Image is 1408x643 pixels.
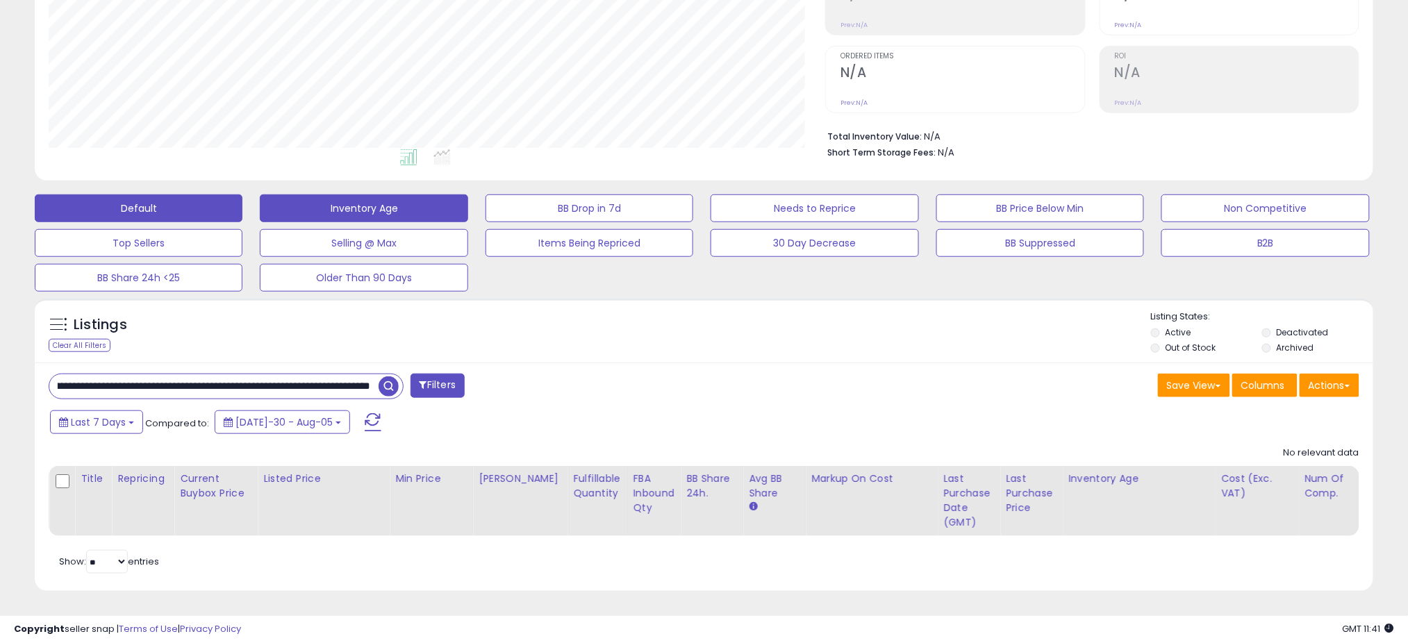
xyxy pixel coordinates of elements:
[49,339,110,352] div: Clear All Filters
[486,229,693,257] button: Items Being Repriced
[711,229,918,257] button: 30 Day Decrease
[1068,471,1209,486] div: Inventory Age
[806,466,938,536] th: The percentage added to the cost of goods (COGS) that forms the calculator for Min & Max prices.
[395,471,467,486] div: Min Price
[827,131,922,142] b: Total Inventory Value:
[811,471,931,486] div: Markup on Cost
[35,264,242,292] button: BB Share 24h <25
[263,471,383,486] div: Listed Price
[1232,374,1298,397] button: Columns
[145,417,209,430] span: Compared to:
[14,623,241,636] div: seller snap | |
[1166,342,1216,353] label: Out of Stock
[74,315,127,335] h5: Listings
[1151,310,1373,324] p: Listing States:
[1284,446,1359,460] div: No relevant data
[479,471,561,486] div: [PERSON_NAME]
[14,622,65,635] strong: Copyright
[827,127,1349,144] li: N/A
[180,622,241,635] a: Privacy Policy
[1158,374,1230,397] button: Save View
[936,229,1144,257] button: BB Suppressed
[35,194,242,222] button: Default
[749,501,757,513] small: Avg BB Share.
[81,471,106,486] div: Title
[943,471,994,530] div: Last Purchase Date (GMT)
[1161,194,1369,222] button: Non Competitive
[1276,326,1328,338] label: Deactivated
[260,229,467,257] button: Selling @ Max
[936,194,1144,222] button: BB Price Below Min
[411,374,465,398] button: Filters
[1115,21,1142,29] small: Prev: N/A
[180,471,251,501] div: Current Buybox Price
[749,471,800,501] div: Avg BB Share
[573,471,621,501] div: Fulfillable Quantity
[117,471,168,486] div: Repricing
[1115,99,1142,107] small: Prev: N/A
[840,65,1084,83] h2: N/A
[35,229,242,257] button: Top Sellers
[1241,378,1285,392] span: Columns
[71,415,126,429] span: Last 7 Days
[1276,342,1314,353] label: Archived
[119,622,178,635] a: Terms of Use
[840,53,1084,60] span: Ordered Items
[1343,622,1394,635] span: 2025-08-13 11:41 GMT
[633,471,675,515] div: FBA inbound Qty
[260,264,467,292] button: Older Than 90 Days
[840,99,868,107] small: Prev: N/A
[1006,471,1057,515] div: Last Purchase Price
[1221,471,1293,501] div: Cost (Exc. VAT)
[235,415,333,429] span: [DATE]-30 - Aug-05
[686,471,737,501] div: BB Share 24h.
[59,555,159,568] span: Show: entries
[1300,374,1359,397] button: Actions
[486,194,693,222] button: BB Drop in 7d
[1115,53,1359,60] span: ROI
[50,410,143,434] button: Last 7 Days
[1166,326,1191,338] label: Active
[260,194,467,222] button: Inventory Age
[938,146,954,159] span: N/A
[1115,65,1359,83] h2: N/A
[840,21,868,29] small: Prev: N/A
[215,410,350,434] button: [DATE]-30 - Aug-05
[1305,471,1355,501] div: Num of Comp.
[711,194,918,222] button: Needs to Reprice
[1161,229,1369,257] button: B2B
[827,147,936,158] b: Short Term Storage Fees:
